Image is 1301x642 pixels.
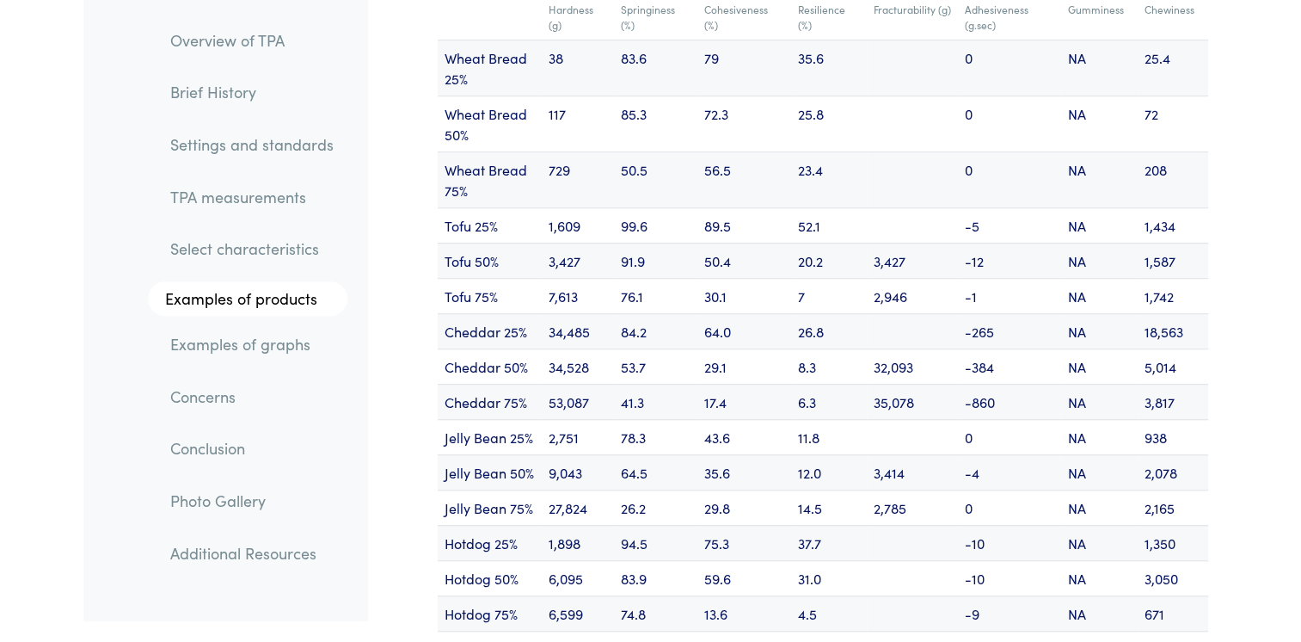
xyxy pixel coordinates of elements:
[958,96,1060,151] td: 0
[958,560,1060,596] td: -10
[791,313,867,349] td: 26.8
[1060,419,1137,454] td: NA
[1138,596,1208,631] td: 671
[1138,560,1208,596] td: 3,050
[542,419,614,454] td: 2,751
[1138,313,1208,349] td: 18,563
[614,349,697,384] td: 53.7
[156,73,347,113] a: Brief History
[697,419,791,454] td: 43.6
[1138,207,1208,243] td: 1,434
[697,454,791,490] td: 35.6
[542,490,614,525] td: 27,824
[1138,40,1208,96] td: 25.4
[438,40,542,96] td: Wheat Bread 25%
[156,429,347,469] a: Conclusion
[958,525,1060,560] td: -10
[542,278,614,313] td: 7,613
[1060,313,1137,349] td: NA
[791,384,867,419] td: 6.3
[697,490,791,525] td: 29.8
[614,384,697,419] td: 41.3
[1060,490,1137,525] td: NA
[958,384,1060,419] td: -860
[614,313,697,349] td: 84.2
[697,278,791,313] td: 30.1
[1060,96,1137,151] td: NA
[542,243,614,278] td: 3,427
[1138,525,1208,560] td: 1,350
[438,349,542,384] td: Cheddar 50%
[697,349,791,384] td: 29.1
[614,151,697,207] td: 50.5
[542,596,614,631] td: 6,599
[1138,349,1208,384] td: 5,014
[156,481,347,521] a: Photo Gallery
[697,313,791,349] td: 64.0
[1060,278,1137,313] td: NA
[791,207,867,243] td: 52.1
[542,151,614,207] td: 729
[438,454,542,490] td: Jelly Bean 50%
[542,40,614,96] td: 38
[867,349,958,384] td: 32,093
[958,40,1060,96] td: 0
[438,596,542,631] td: Hotdog 75%
[867,490,958,525] td: 2,785
[791,525,867,560] td: 37.7
[697,384,791,419] td: 17.4
[697,151,791,207] td: 56.5
[697,96,791,151] td: 72.3
[791,243,867,278] td: 20.2
[791,40,867,96] td: 35.6
[1138,151,1208,207] td: 208
[697,525,791,560] td: 75.3
[614,96,697,151] td: 85.3
[958,278,1060,313] td: -1
[697,40,791,96] td: 79
[438,490,542,525] td: Jelly Bean 75%
[867,454,958,490] td: 3,414
[1060,349,1137,384] td: NA
[791,560,867,596] td: 31.0
[614,419,697,454] td: 78.3
[958,596,1060,631] td: -9
[156,177,347,217] a: TPA measurements
[614,596,697,631] td: 74.8
[614,278,697,313] td: 76.1
[791,151,867,207] td: 23.4
[791,454,867,490] td: 12.0
[791,596,867,631] td: 4.5
[1060,596,1137,631] td: NA
[542,384,614,419] td: 53,087
[697,243,791,278] td: 50.4
[438,96,542,151] td: Wheat Bread 50%
[614,525,697,560] td: 94.5
[542,560,614,596] td: 6,095
[156,377,347,417] a: Concerns
[438,207,542,243] td: Tofu 25%
[156,324,347,364] a: Examples of graphs
[542,96,614,151] td: 117
[1138,490,1208,525] td: 2,165
[156,21,347,60] a: Overview of TPA
[791,278,867,313] td: 7
[542,454,614,490] td: 9,043
[614,207,697,243] td: 99.6
[438,151,542,207] td: Wheat Bread 75%
[614,560,697,596] td: 83.9
[1060,560,1137,596] td: NA
[1060,384,1137,419] td: NA
[542,349,614,384] td: 34,528
[542,207,614,243] td: 1,609
[958,490,1060,525] td: 0
[697,560,791,596] td: 59.6
[156,230,347,269] a: Select characteristics
[1060,151,1137,207] td: NA
[1060,40,1137,96] td: NA
[542,313,614,349] td: 34,485
[1138,243,1208,278] td: 1,587
[697,207,791,243] td: 89.5
[791,490,867,525] td: 14.5
[867,243,958,278] td: 3,427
